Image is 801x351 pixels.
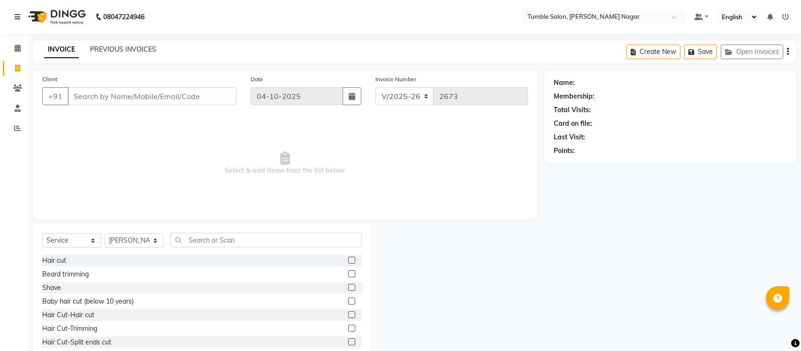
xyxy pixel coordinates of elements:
b: 08047224946 [103,4,145,30]
div: Hair Cut-Hair cut [42,310,94,320]
div: Beard trimming [42,269,89,279]
a: PREVIOUS INVOICES [90,45,156,53]
img: logo [24,4,88,30]
label: Client [42,75,57,84]
label: Date [251,75,263,84]
div: Hair Cut-Trimming [42,324,97,334]
button: Open Invoices [721,45,783,59]
button: Create New [626,45,680,59]
input: Search by Name/Mobile/Email/Code [68,87,236,105]
div: Hair Cut-Split ends cut [42,337,111,347]
input: Search or Scan [170,233,362,247]
span: Select & add items from the list below [42,116,528,210]
div: Card on file: [554,119,592,129]
label: Invoice Number [375,75,416,84]
button: Save [684,45,717,59]
div: Last Visit: [554,132,585,142]
div: Name: [554,78,575,88]
iframe: chat widget [762,313,792,342]
div: Baby hair cut (below 10 years) [42,297,134,306]
div: Shave [42,283,61,293]
div: Total Visits: [554,105,591,115]
div: Membership: [554,92,595,101]
div: Points: [554,146,575,156]
a: INVOICE [44,41,79,58]
button: +91 [42,87,69,105]
div: Hair cut [42,256,66,266]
